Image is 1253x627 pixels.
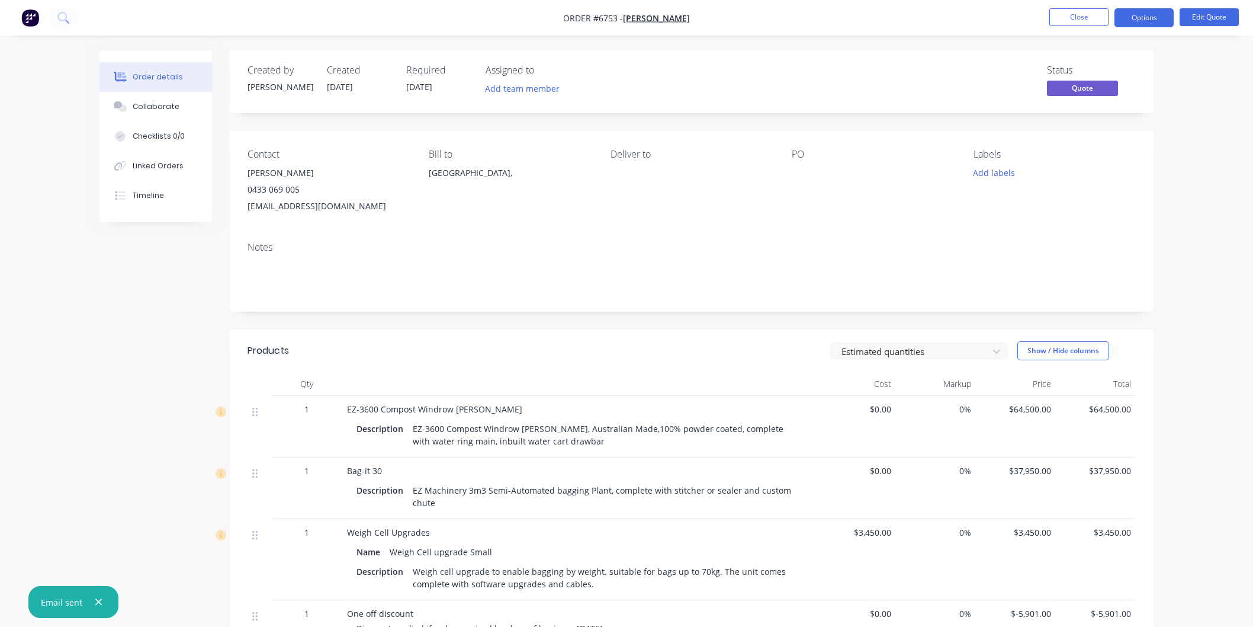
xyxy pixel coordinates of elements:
[347,608,413,619] span: One off discount
[347,527,430,538] span: Weigh Cell Upgrades
[966,165,1021,181] button: Add labels
[816,372,896,396] div: Cost
[99,151,212,181] button: Linked Orders
[133,72,183,82] div: Order details
[901,465,971,477] span: 0%
[304,465,309,477] span: 1
[41,596,82,609] div: Email sent
[356,482,408,499] div: Description
[792,149,954,160] div: PO
[1049,8,1109,26] button: Close
[896,372,976,396] div: Markup
[248,242,1136,253] div: Notes
[133,131,185,142] div: Checklists 0/0
[356,420,408,437] div: Description
[327,81,353,92] span: [DATE]
[429,149,591,160] div: Bill to
[1017,341,1109,360] button: Show / Hide columns
[1061,403,1131,415] span: $64,500.00
[1056,372,1136,396] div: Total
[486,81,566,97] button: Add team member
[248,165,410,215] div: [PERSON_NAME]0433 069 005[EMAIL_ADDRESS][DOMAIN_NAME]
[981,465,1051,477] span: $37,950.00
[406,81,432,92] span: [DATE]
[408,482,802,511] div: EZ Machinery 3m3 Semi-Automated bagging Plant, complete with stitcher or sealer and custom chute
[1114,8,1174,27] button: Options
[1047,65,1136,76] div: Status
[347,465,382,476] span: Bag-it 30
[821,465,891,477] span: $0.00
[901,526,971,539] span: 0%
[821,526,891,539] span: $3,450.00
[21,9,39,27] img: Factory
[248,81,313,93] div: [PERSON_NAME]
[901,607,971,620] span: 0%
[981,403,1051,415] span: $64,500.00
[356,543,385,561] div: Name
[304,607,309,620] span: 1
[347,404,522,415] span: EZ-3600 Compost Windrow [PERSON_NAME]
[385,543,497,561] div: Weigh Cell upgrade Small
[248,165,410,181] div: [PERSON_NAME]
[133,101,179,112] div: Collaborate
[327,65,392,76] div: Created
[563,12,623,24] span: Order #6753 -
[99,181,212,210] button: Timeline
[248,65,313,76] div: Created by
[486,65,604,76] div: Assigned to
[1061,465,1131,477] span: $37,950.00
[901,403,971,415] span: 0%
[1047,81,1118,95] span: Quote
[1061,607,1131,620] span: $-5,901.00
[133,190,164,201] div: Timeline
[271,372,342,396] div: Qty
[304,526,309,539] span: 1
[248,198,410,215] div: [EMAIL_ADDRESS][DOMAIN_NAME]
[304,403,309,415] span: 1
[981,526,1051,539] span: $3,450.00
[133,161,184,171] div: Linked Orders
[976,372,1056,396] div: Price
[406,65,471,76] div: Required
[623,12,690,24] a: [PERSON_NAME]
[99,121,212,151] button: Checklists 0/0
[974,149,1136,160] div: Labels
[408,420,802,450] div: EZ-3600 Compost Windrow [PERSON_NAME], Australian Made,100% powder coated, complete with water ri...
[99,62,212,92] button: Order details
[248,344,289,358] div: Products
[1180,8,1239,26] button: Edit Quote
[408,563,802,593] div: Weigh cell upgrade to enable bagging by weight. suitable for bags up to 70kg. The unit comes comp...
[248,149,410,160] div: Contact
[429,165,591,181] div: [GEOGRAPHIC_DATA],
[99,92,212,121] button: Collaborate
[429,165,591,203] div: [GEOGRAPHIC_DATA],
[248,181,410,198] div: 0433 069 005
[981,607,1051,620] span: $-5,901.00
[356,563,408,580] div: Description
[821,403,891,415] span: $0.00
[821,607,891,620] span: $0.00
[479,81,566,97] button: Add team member
[1061,526,1131,539] span: $3,450.00
[611,149,773,160] div: Deliver to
